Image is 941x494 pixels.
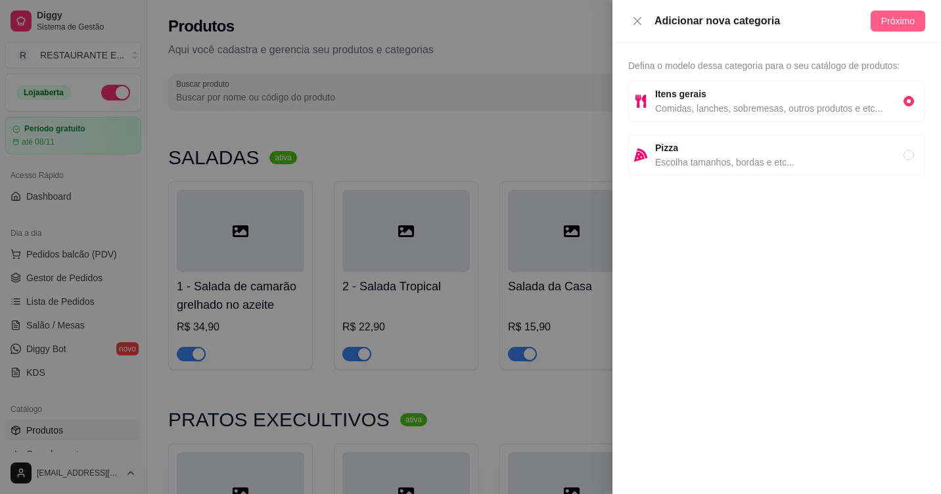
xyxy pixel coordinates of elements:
span: close [632,16,643,26]
strong: Pizza [655,143,678,153]
span: Próximo [881,14,915,28]
button: Próximo [871,11,925,32]
button: Close [628,15,647,28]
div: Adicionar nova categoria [654,13,871,29]
span: Comidas, lanches, sobremesas, outros produtos e etc... [655,101,904,116]
span: Escolha tamanhos, bordas e etc... [655,155,904,169]
strong: Itens gerais [655,89,706,99]
span: Defina o modelo dessa categoria para o seu catálogo de produtos: [628,60,900,71]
